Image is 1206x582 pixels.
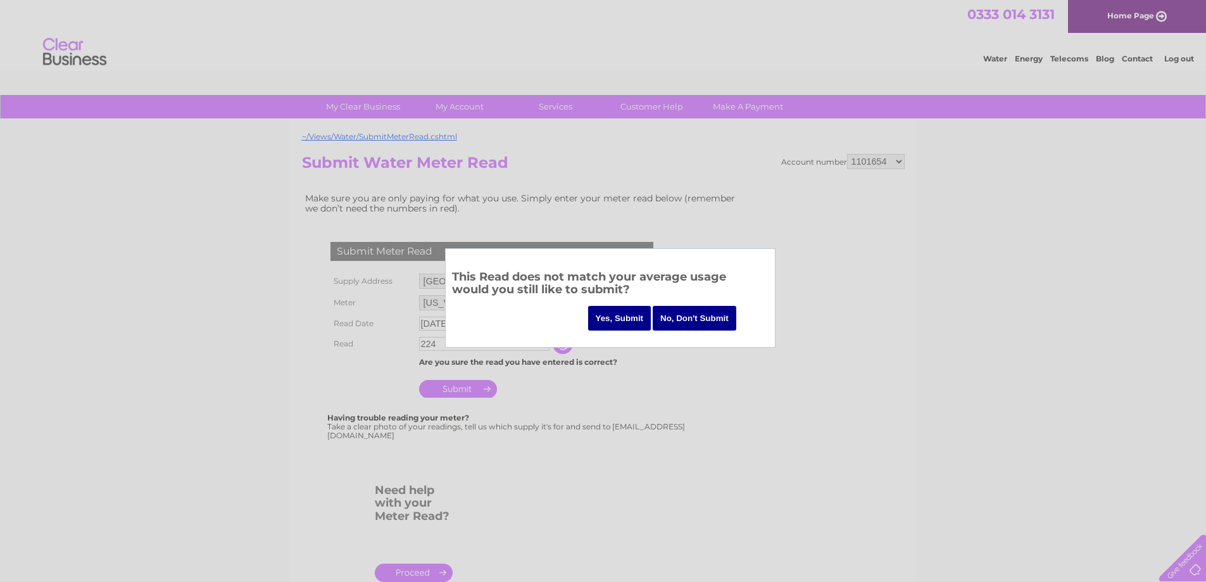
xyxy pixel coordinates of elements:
a: Contact [1122,54,1153,63]
div: Clear Business is a trading name of Verastar Limited (registered in [GEOGRAPHIC_DATA] No. 3667643... [305,7,903,61]
img: logo.png [42,33,107,72]
a: Water [983,54,1007,63]
a: 0333 014 3131 [967,6,1055,22]
a: Energy [1015,54,1043,63]
a: Telecoms [1050,54,1088,63]
a: Log out [1164,54,1194,63]
h3: This Read does not match your average usage would you still like to submit? [452,268,769,303]
input: Yes, Submit [588,306,651,331]
a: Blog [1096,54,1114,63]
input: No, Don't Submit [653,306,736,331]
